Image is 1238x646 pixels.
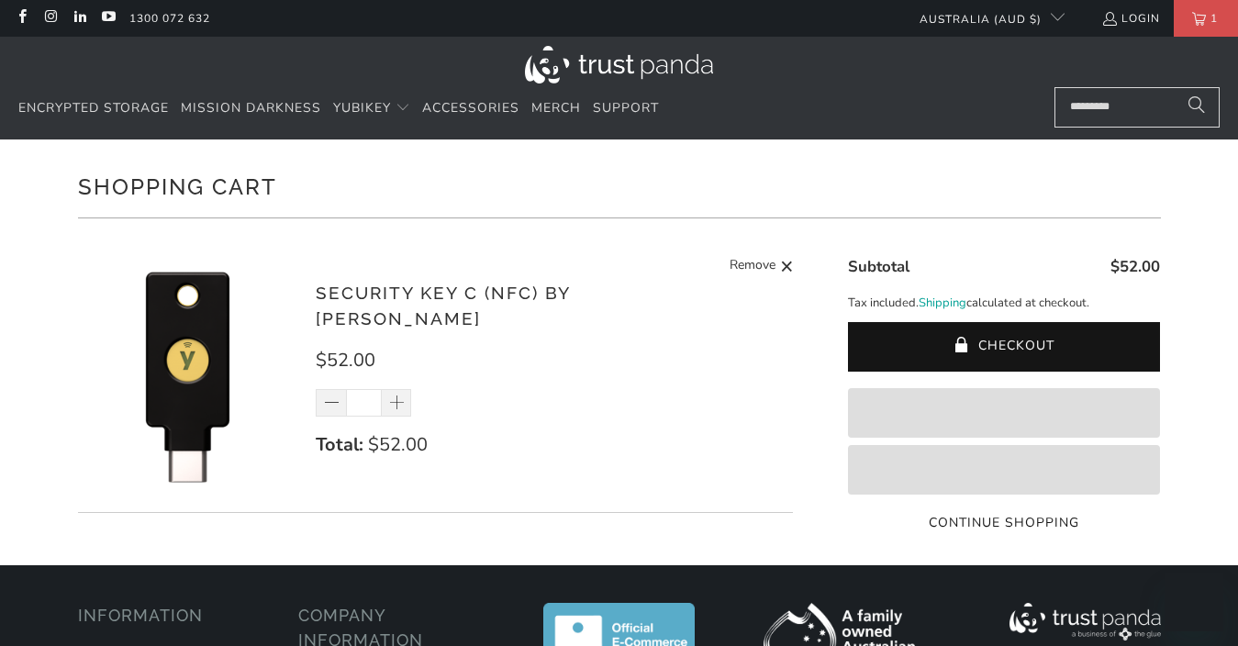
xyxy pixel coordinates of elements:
span: Accessories [422,99,519,117]
button: Checkout [848,322,1160,372]
button: Search [1174,87,1220,128]
img: Security Key C (NFC) by Yubico [78,264,298,484]
a: Accessories [422,87,519,130]
span: YubiKey [333,99,391,117]
a: Shipping [919,294,966,313]
a: Trust Panda Australia on YouTube [100,11,116,26]
span: $52.00 [1110,256,1160,277]
span: Encrypted Storage [18,99,169,117]
h1: Shopping Cart [78,167,1161,204]
span: $52.00 [368,432,428,457]
span: Remove [730,255,775,278]
a: 1300 072 632 [129,8,210,28]
span: $52.00 [316,348,375,373]
input: Search... [1054,87,1220,128]
span: Support [593,99,659,117]
a: Encrypted Storage [18,87,169,130]
img: Trust Panda Australia [525,46,713,84]
span: Merch [531,99,581,117]
a: Support [593,87,659,130]
a: Merch [531,87,581,130]
a: Trust Panda Australia on LinkedIn [72,11,87,26]
a: Remove [730,255,794,278]
summary: YubiKey [333,87,410,130]
a: Trust Panda Australia on Facebook [14,11,29,26]
span: Mission Darkness [181,99,321,117]
a: Security Key C (NFC) by [PERSON_NAME] [316,283,570,329]
iframe: Button to launch messaging window [1165,573,1223,631]
nav: Translation missing: en.navigation.header.main_nav [18,87,659,130]
a: Login [1101,8,1160,28]
a: Continue Shopping [848,513,1160,533]
a: Trust Panda Australia on Instagram [42,11,58,26]
a: Mission Darkness [181,87,321,130]
p: Tax included. calculated at checkout. [848,294,1160,313]
span: Subtotal [848,256,909,277]
strong: Total: [316,432,363,457]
